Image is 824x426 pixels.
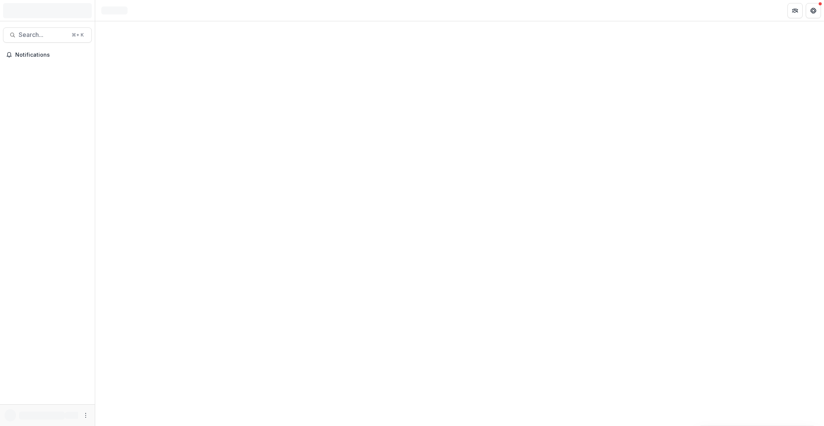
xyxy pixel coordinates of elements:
[19,31,67,38] span: Search...
[70,31,85,39] div: ⌘ + K
[81,411,90,420] button: More
[3,49,92,61] button: Notifications
[98,5,131,16] nav: breadcrumb
[3,27,92,43] button: Search...
[806,3,821,18] button: Get Help
[15,52,89,58] span: Notifications
[787,3,803,18] button: Partners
